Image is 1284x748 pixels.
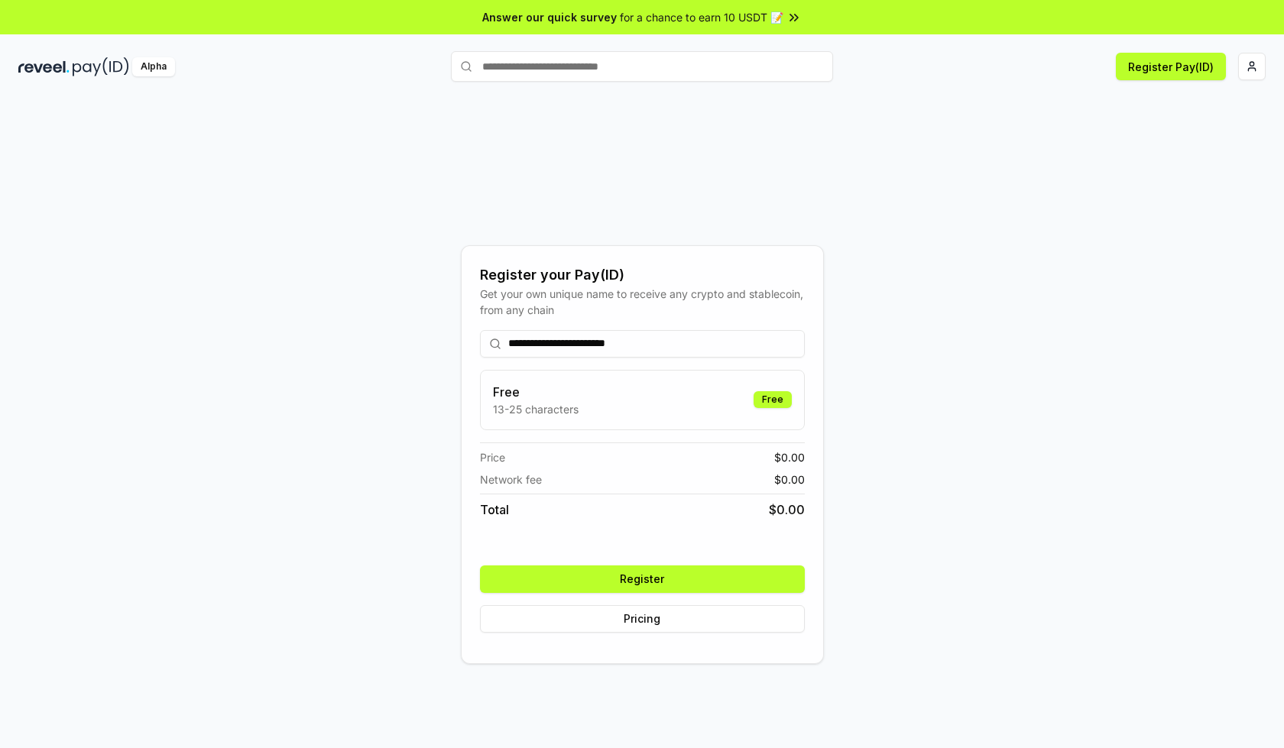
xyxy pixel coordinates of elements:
span: Total [480,500,509,519]
span: $ 0.00 [769,500,805,519]
div: Get your own unique name to receive any crypto and stablecoin, from any chain [480,286,805,318]
img: reveel_dark [18,57,70,76]
span: Network fee [480,471,542,487]
span: Answer our quick survey [482,9,617,25]
button: Register [480,565,805,593]
span: Price [480,449,505,465]
img: pay_id [73,57,129,76]
span: $ 0.00 [774,471,805,487]
button: Register Pay(ID) [1116,53,1226,80]
span: for a chance to earn 10 USDT 📝 [620,9,783,25]
span: $ 0.00 [774,449,805,465]
div: Register your Pay(ID) [480,264,805,286]
div: Free [754,391,792,408]
button: Pricing [480,605,805,633]
h3: Free [493,383,579,401]
p: 13-25 characters [493,401,579,417]
div: Alpha [132,57,175,76]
